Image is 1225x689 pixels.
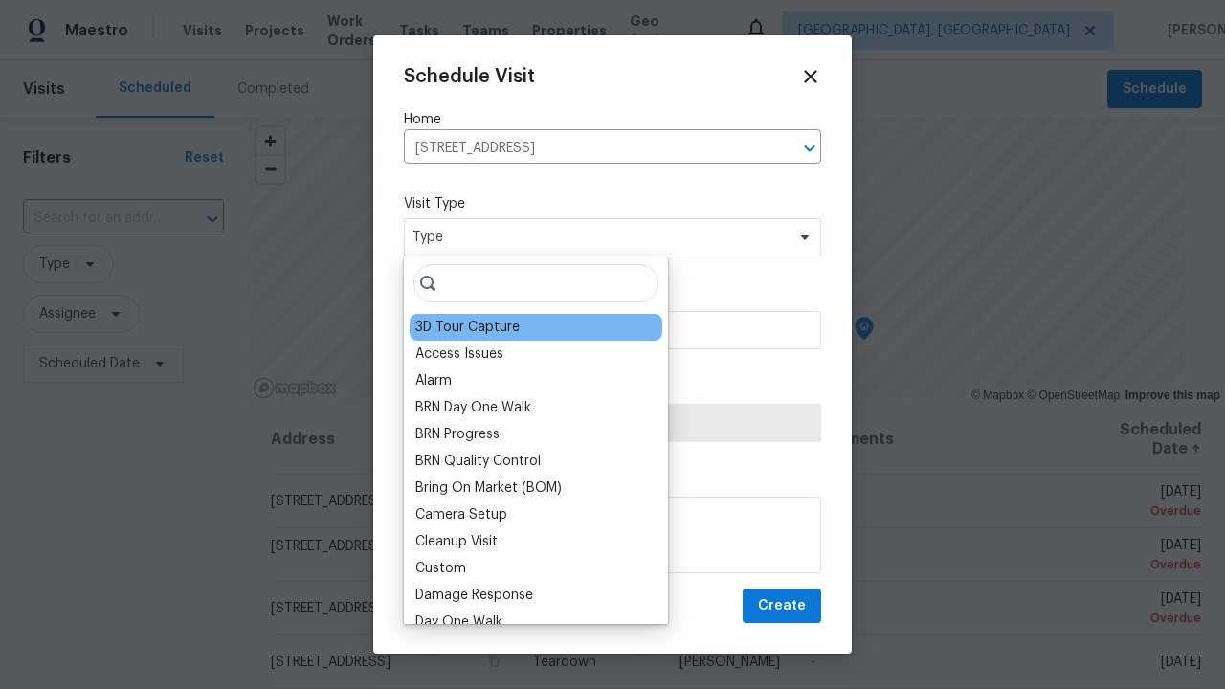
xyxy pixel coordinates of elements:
div: Alarm [415,371,452,390]
div: 3D Tour Capture [415,318,520,337]
div: Bring On Market (BOM) [415,478,562,498]
label: Home [404,110,821,129]
span: Type [412,228,785,247]
span: Schedule Visit [404,67,535,86]
div: BRN Day One Walk [415,398,531,417]
div: Damage Response [415,586,533,605]
span: Close [800,66,821,87]
label: Visit Type [404,194,821,213]
div: Camera Setup [415,505,507,524]
div: BRN Progress [415,425,500,444]
div: Cleanup Visit [415,532,498,551]
div: Custom [415,559,466,578]
button: Create [743,589,821,624]
button: Open [796,135,823,162]
div: Day One Walk [415,612,502,632]
input: Enter in an address [404,134,768,164]
span: Create [758,594,806,618]
div: BRN Quality Control [415,452,541,471]
div: Access Issues [415,344,503,364]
